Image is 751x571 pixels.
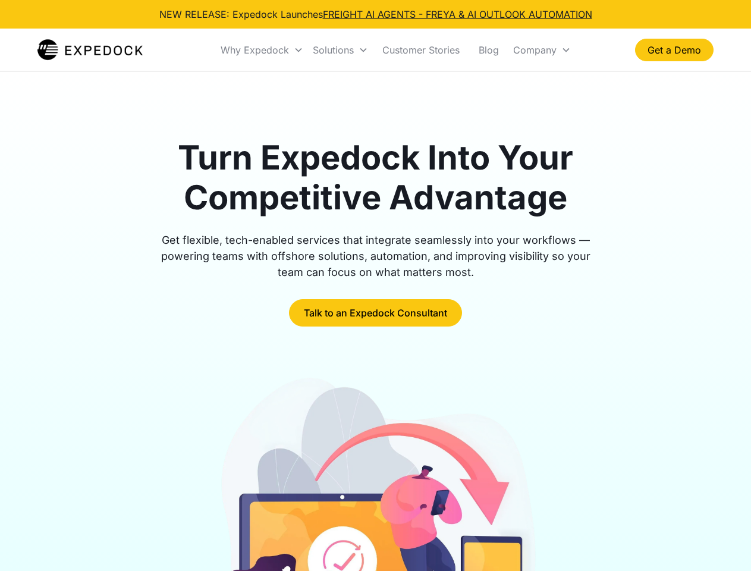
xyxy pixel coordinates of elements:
[216,30,308,70] div: Why Expedock
[635,39,714,61] a: Get a Demo
[147,232,604,280] div: Get flexible, tech-enabled services that integrate seamlessly into your workflows — powering team...
[469,30,508,70] a: Blog
[37,38,143,62] a: home
[289,299,462,327] a: Talk to an Expedock Consultant
[159,7,592,21] div: NEW RELEASE: Expedock Launches
[313,44,354,56] div: Solutions
[37,38,143,62] img: Expedock Logo
[373,30,469,70] a: Customer Stories
[147,138,604,218] h1: Turn Expedock Into Your Competitive Advantage
[513,44,557,56] div: Company
[323,8,592,20] a: FREIGHT AI AGENTS - FREYA & AI OUTLOOK AUTOMATION
[308,30,373,70] div: Solutions
[221,44,289,56] div: Why Expedock
[508,30,576,70] div: Company
[692,514,751,571] iframe: Chat Widget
